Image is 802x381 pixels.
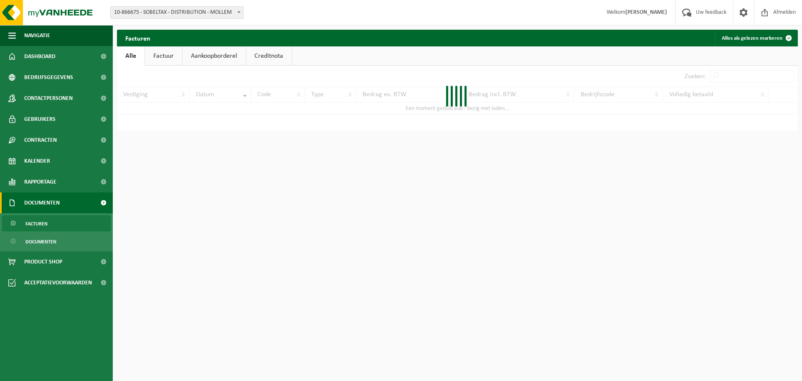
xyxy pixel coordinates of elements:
[24,251,62,272] span: Product Shop
[117,30,159,46] h2: Facturen
[24,67,73,88] span: Bedrijfsgegevens
[715,30,797,46] button: Alles als gelezen markeren
[183,46,246,66] a: Aankoopborderel
[110,6,244,19] span: 10-866675 - SOBELTAX - DISTRIBUTION - MOLLEM
[24,272,92,293] span: Acceptatievoorwaarden
[145,46,182,66] a: Factuur
[24,25,50,46] span: Navigatie
[24,171,56,192] span: Rapportage
[625,9,667,15] strong: [PERSON_NAME]
[25,234,56,250] span: Documenten
[24,151,50,171] span: Kalender
[117,46,145,66] a: Alle
[246,46,292,66] a: Creditnota
[24,130,57,151] span: Contracten
[24,192,60,213] span: Documenten
[24,109,56,130] span: Gebruikers
[111,7,243,18] span: 10-866675 - SOBELTAX - DISTRIBUTION - MOLLEM
[2,215,111,231] a: Facturen
[24,46,56,67] span: Dashboard
[2,233,111,249] a: Documenten
[24,88,73,109] span: Contactpersonen
[25,216,48,232] span: Facturen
